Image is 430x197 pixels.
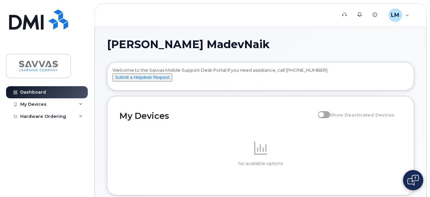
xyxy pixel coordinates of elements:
input: Show Deactivated Devices [318,108,323,114]
h2: My Devices [119,111,315,121]
img: Open chat [407,175,419,186]
span: Show Deactivated Devices [330,112,395,118]
p: No available options [119,161,402,167]
span: [PERSON_NAME] MadevNaik [107,39,270,50]
button: Submit a Helpdesk Request [112,73,172,82]
div: Welcome to the Savvas Mobile Support Desk Portal If you need assistance, call [PHONE_NUMBER]. [112,67,409,88]
a: Submit a Helpdesk Request [112,74,172,80]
